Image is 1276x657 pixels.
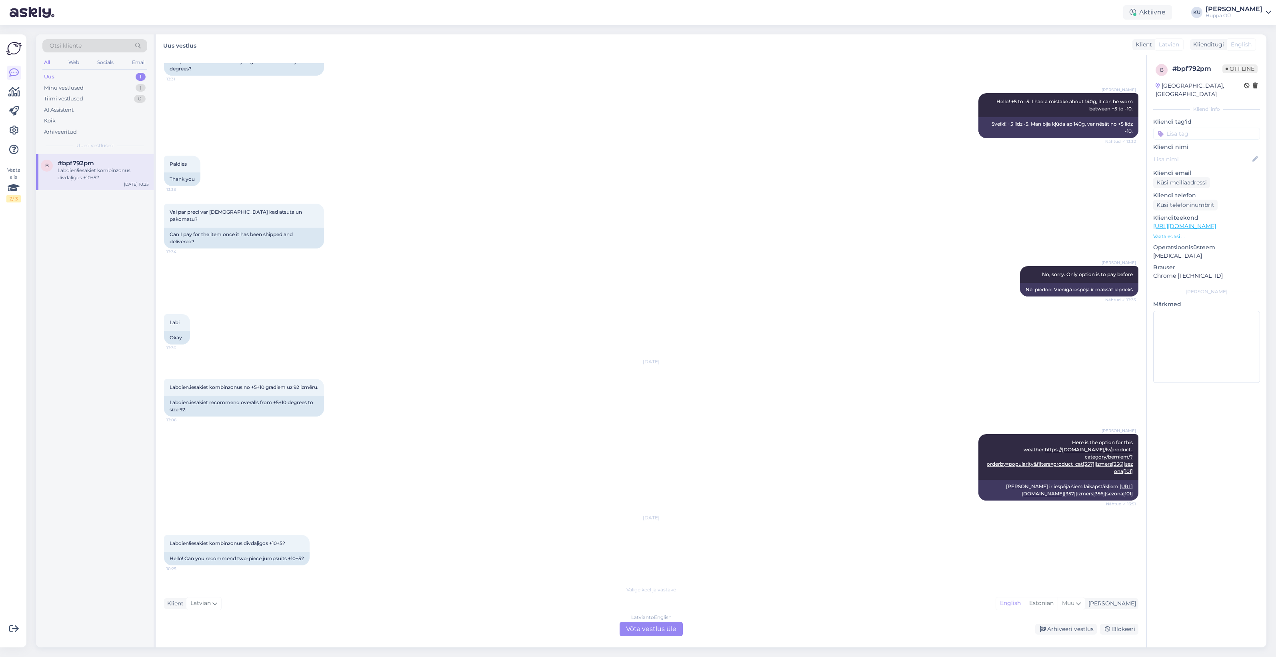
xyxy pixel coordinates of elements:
[1085,599,1136,608] div: [PERSON_NAME]
[6,166,21,202] div: Vaata siia
[1156,82,1244,98] div: [GEOGRAPHIC_DATA], [GEOGRAPHIC_DATA]
[631,614,672,621] div: Latvian to English
[44,95,83,103] div: Tiimi vestlused
[1035,624,1097,635] div: Arhiveeri vestlus
[1153,233,1260,240] p: Vaata edasi ...
[1105,138,1136,144] span: Nähtud ✓ 13:32
[1222,64,1258,73] span: Offline
[170,161,187,167] span: Paldies
[170,540,285,546] span: Labdien!iesakiet kombinzonus divdaļigos +10+5?
[1102,260,1136,266] span: [PERSON_NAME]
[1020,283,1138,296] div: Nē, piedod. Vienīgā iespēja ir maksāt iepriekš
[96,57,115,68] div: Socials
[1160,67,1164,73] span: b
[978,480,1138,501] div: [PERSON_NAME] ir iespēja šiem laikapstākļiem: [357]|izmers[356]|sezona[101]
[1153,169,1260,177] p: Kliendi email
[6,41,22,56] img: Askly Logo
[164,514,1138,521] div: [DATE]
[58,160,94,167] span: #bpf792pm
[166,417,196,423] span: 13:06
[164,586,1138,593] div: Valige keel ja vastake
[170,319,180,325] span: Labi
[1153,118,1260,126] p: Kliendi tag'id
[1153,272,1260,280] p: Chrome [TECHNICAL_ID]
[996,98,1134,112] span: Hello! +5 to -5. I had a mistake about 140g, it can be worn between +5 to -10.
[166,345,196,351] span: 13:36
[1102,87,1136,93] span: [PERSON_NAME]
[58,167,149,181] div: Labdien!iesakiet kombinzonus divdaļigos +10+5?
[1153,300,1260,308] p: Märkmed
[1154,155,1251,164] input: Lisa nimi
[44,128,77,136] div: Arhiveeritud
[164,396,324,417] div: Labdien.iesakiet recommend overalls from +5+10 degrees to size 92.
[166,249,196,255] span: 13:34
[44,117,56,125] div: Kõik
[166,566,196,572] span: 10:25
[1153,214,1260,222] p: Klienditeekond
[170,209,303,222] span: Vai par preci var [DEMOGRAPHIC_DATA] kad atsuta un pakomatu?
[1153,143,1260,151] p: Kliendi nimi
[1159,40,1179,49] span: Latvian
[130,57,147,68] div: Email
[44,84,84,92] div: Minu vestlused
[996,597,1025,609] div: English
[164,552,310,565] div: Hello! Can you recommend two-piece jumpsuits +10+5?
[620,622,683,636] div: Võta vestlus üle
[1153,200,1218,210] div: Küsi telefoninumbrit
[190,599,211,608] span: Latvian
[50,42,82,50] span: Otsi kliente
[163,39,196,50] label: Uus vestlus
[6,195,21,202] div: 2 / 3
[1153,106,1260,113] div: Kliendi info
[1062,599,1074,607] span: Muu
[164,172,200,186] div: Thank you
[1105,297,1136,303] span: Nähtud ✓ 13:35
[1206,6,1262,12] div: [PERSON_NAME]
[45,162,49,168] span: b
[166,186,196,192] span: 13:33
[1153,191,1260,200] p: Kliendi telefon
[124,181,149,187] div: [DATE] 10:25
[44,73,54,81] div: Uus
[1102,428,1136,434] span: [PERSON_NAME]
[170,384,318,390] span: Labdien.iesakiet kombinzonus no +5+10 gradiem uz 92 izmēru.
[1190,40,1224,49] div: Klienditugi
[44,106,74,114] div: AI Assistent
[42,57,52,68] div: All
[164,331,190,345] div: Okay
[1100,624,1138,635] div: Blokeeri
[978,117,1138,138] div: Sveiki! +5 līdz -5. Man bija kļūda ap 140g, var nēsāt no +5 līdz -10.
[1153,128,1260,140] input: Lisa tag
[1153,243,1260,252] p: Operatsioonisüsteem
[1206,6,1271,19] a: [PERSON_NAME]Huppa OÜ
[1106,501,1136,507] span: Nähtud ✓ 13:51
[1153,263,1260,272] p: Brauser
[1153,177,1210,188] div: Küsi meiliaadressi
[1206,12,1262,19] div: Huppa OÜ
[1132,40,1152,49] div: Klient
[164,228,324,248] div: Can I pay for the item once it has been shipped and delivered?
[166,76,196,82] span: 13:31
[76,142,114,149] span: Uued vestlused
[164,599,184,608] div: Klient
[1025,597,1058,609] div: Estonian
[1153,222,1216,230] a: [URL][DOMAIN_NAME]
[134,95,146,103] div: 0
[1231,40,1252,49] span: English
[1042,271,1133,277] span: No, sorry. Only option is to pay before
[987,447,1133,474] a: https://[DOMAIN_NAME]/lv/product-category/berniem/?orderby=popularity&filters=product_cat[357]|iz...
[136,84,146,92] div: 1
[1153,288,1260,295] div: [PERSON_NAME]
[67,57,81,68] div: Web
[1172,64,1222,74] div: # bpf792pm
[1191,7,1202,18] div: KU
[164,358,1138,365] div: [DATE]
[1123,5,1172,20] div: Aktiivne
[136,73,146,81] div: 1
[1153,252,1260,260] p: [MEDICAL_DATA]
